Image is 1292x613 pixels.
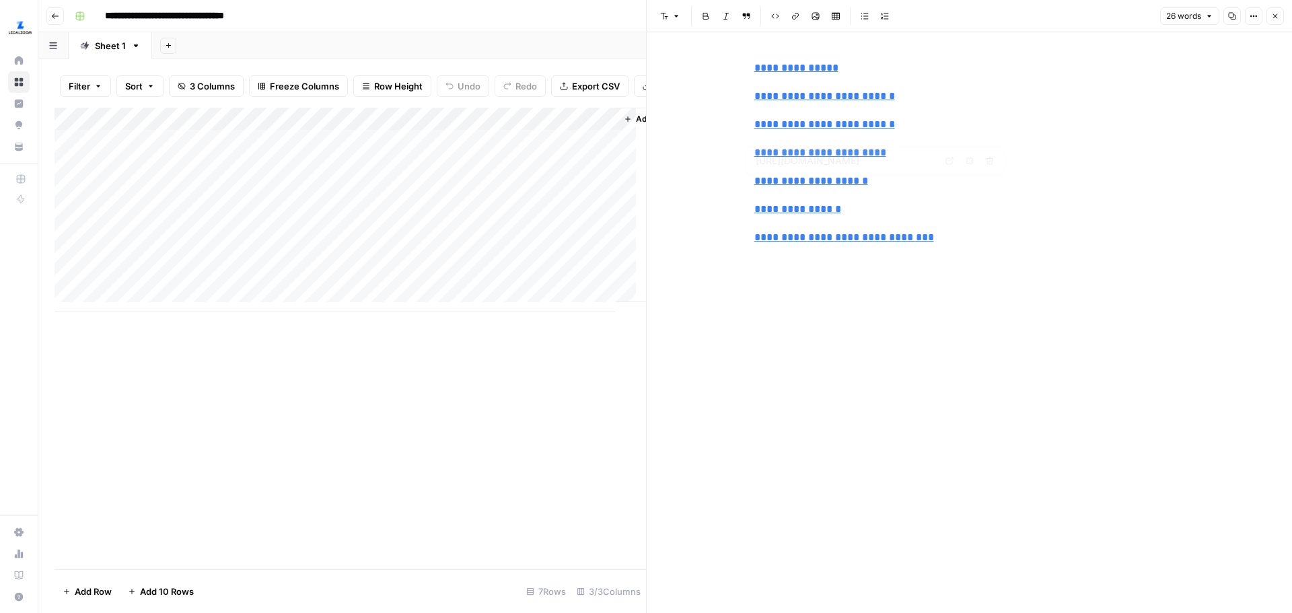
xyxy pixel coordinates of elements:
a: Usage [8,543,30,565]
a: Opportunities [8,114,30,136]
a: Insights [8,93,30,114]
button: 26 words [1160,7,1219,25]
span: Row Height [374,79,423,93]
button: 3 Columns [169,75,244,97]
a: Browse [8,71,30,93]
span: Add Column [636,113,683,125]
span: Add 10 Rows [140,585,194,598]
span: 3 Columns [190,79,235,93]
button: Help + Support [8,586,30,608]
div: 3/3 Columns [571,581,646,602]
span: Add Row [75,585,112,598]
button: Add Row [55,581,120,602]
button: Row Height [353,75,431,97]
button: Add 10 Rows [120,581,202,602]
div: Sheet 1 [95,39,126,52]
button: Workspace: LegalZoom [8,11,30,44]
span: Redo [515,79,537,93]
img: LegalZoom Logo [8,15,32,40]
button: Redo [495,75,546,97]
a: Learning Hub [8,565,30,586]
button: Undo [437,75,489,97]
span: 26 words [1166,10,1201,22]
span: Filter [69,79,90,93]
button: Filter [60,75,111,97]
a: Your Data [8,136,30,157]
a: Settings [8,521,30,543]
span: Sort [125,79,143,93]
span: Export CSV [572,79,620,93]
a: Home [8,50,30,71]
button: Freeze Columns [249,75,348,97]
span: Freeze Columns [270,79,339,93]
button: Export CSV [551,75,629,97]
button: Add Column [618,110,688,128]
div: 7 Rows [521,581,571,602]
a: Sheet 1 [69,32,152,59]
span: Undo [458,79,480,93]
button: Sort [116,75,164,97]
